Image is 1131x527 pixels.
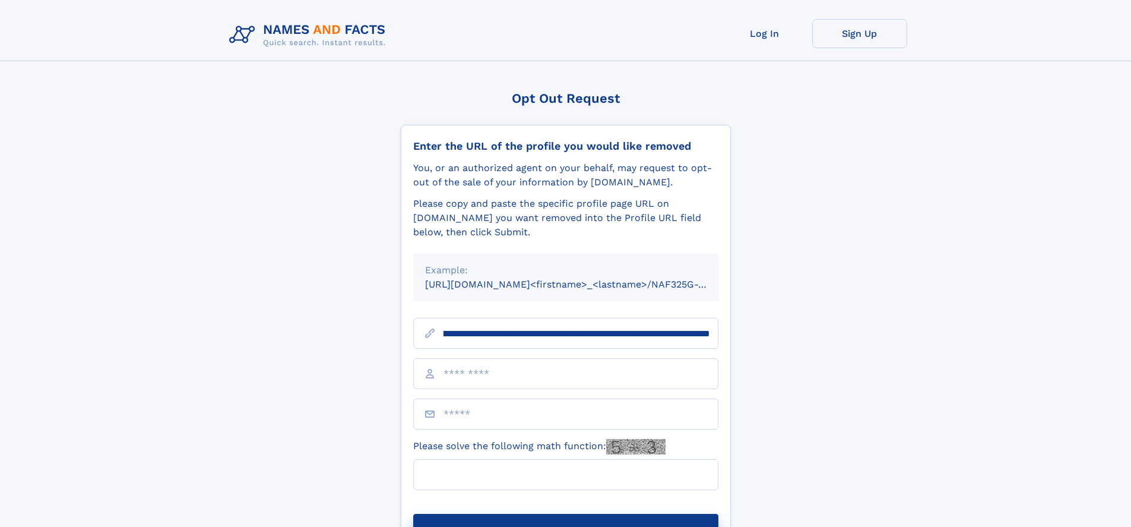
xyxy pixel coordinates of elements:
[413,161,718,190] div: You, or an authorized agent on your behalf, may request to opt-out of the sale of your informatio...
[425,263,707,277] div: Example:
[812,19,907,48] a: Sign Up
[425,279,741,290] small: [URL][DOMAIN_NAME]<firstname>_<lastname>/NAF325G-xxxxxxxx
[401,91,731,106] div: Opt Out Request
[413,140,718,153] div: Enter the URL of the profile you would like removed
[717,19,812,48] a: Log In
[413,197,718,239] div: Please copy and paste the specific profile page URL on [DOMAIN_NAME] you want removed into the Pr...
[224,19,395,51] img: Logo Names and Facts
[413,439,666,455] label: Please solve the following math function:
